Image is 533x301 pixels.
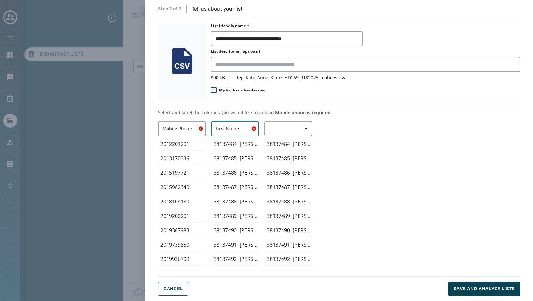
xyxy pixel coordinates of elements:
button: First Name [211,121,259,136]
div: 2015982349 [158,181,206,194]
div: 2019739850 [158,238,206,251]
span: Rep_Kate_Anne_Klunk_HD169_9182025_mobiles.csv [235,75,345,81]
div: 38137488|Bruno and Sherdel [211,195,259,208]
div: 38137489|Regina M Savino [264,210,312,223]
p: Select and label the columns you would like to upload. [158,109,520,116]
div: 38137484|Heather Bosley [211,138,259,151]
label: List description (optional) [211,49,260,54]
div: 38137488|Bruno and Sherdel [264,195,312,208]
span: My list has a header row [219,88,265,93]
div: 38137486|Andrew S Muller [211,166,259,179]
div: 2012201201 [158,138,206,151]
div: 38137492|Bhavna and Vikas Patel [264,253,312,266]
div: 38137494|Jazmyn and Tracey Hammonds [211,267,259,280]
p: Tell us about your list [192,5,242,13]
div: 2019200201 [158,210,206,223]
div: 38137491|Corinne and Susan Shultis [211,238,259,251]
span: Mobile phone is required. [275,109,332,115]
span: Cancel [163,286,183,291]
button: Cancel [158,282,188,296]
div: 2015197721 [158,166,206,179]
div: 38137485|John and Kathie Watts [264,152,312,165]
div: 2019936709 [158,253,206,266]
label: List friendly name * [211,23,249,28]
div: 2022927222 [158,267,206,280]
div: 38137491|Corinne and Susan Shultis [264,238,312,251]
div: 38137492|Bhavna and Vikas Patel [211,253,259,266]
div: 2019367983 [158,224,206,237]
button: Mobile Phone [158,121,206,136]
div: 38137490|James Thomas Obrien [264,224,312,237]
span: Step 2 of 2 [158,6,181,12]
div: 38137490|James Thomas Obrien [211,224,259,237]
span: Save and analyze lists [454,286,515,292]
div: 38137484|Heather Bosley [264,138,312,151]
button: Save and analyze lists [448,282,520,296]
div: 38137486|Andrew S Muller [264,166,312,179]
span: Mobile Phone [162,125,201,132]
input: My list has a header row [211,87,217,93]
div: 2013170336 [158,152,206,165]
div: 38137487|Greddy Delgado Gamboa [264,181,312,194]
div: 38137489|Regina M Savino [211,210,259,223]
span: 890 kB [211,75,225,81]
span: First Name [216,125,255,132]
div: 2018104180 [158,195,206,208]
div: 38137494|Jazmyn and Tracey Hammonds [264,267,312,280]
div: 38137487|Greddy Delgado Gamboa [211,181,259,194]
div: 38137485|John and Kathie Watts [211,152,259,165]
